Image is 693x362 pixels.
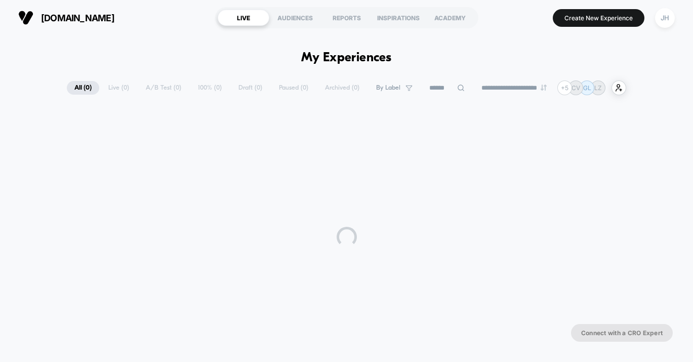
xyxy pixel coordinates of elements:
[572,84,580,92] p: CV
[67,81,99,95] span: All ( 0 )
[583,84,591,92] p: GL
[655,8,675,28] div: JH
[652,8,678,28] button: JH
[594,84,602,92] p: LZ
[301,51,392,65] h1: My Experiences
[424,10,476,26] div: ACADEMY
[571,324,673,342] button: Connect with a CRO Expert
[15,10,117,26] button: [DOMAIN_NAME]
[553,9,644,27] button: Create New Experience
[321,10,373,26] div: REPORTS
[373,10,424,26] div: INSPIRATIONS
[376,84,400,92] span: By Label
[541,85,547,91] img: end
[269,10,321,26] div: AUDIENCES
[218,10,269,26] div: LIVE
[41,13,114,23] span: [DOMAIN_NAME]
[18,10,33,25] img: Visually logo
[557,81,572,95] div: + 5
